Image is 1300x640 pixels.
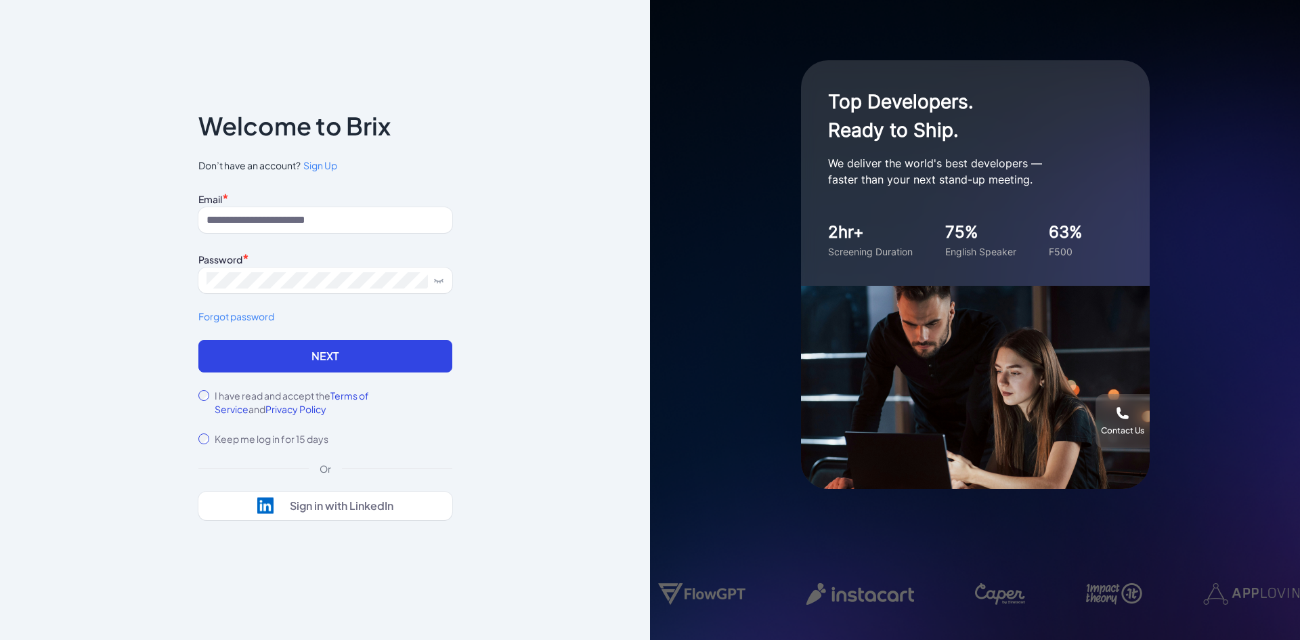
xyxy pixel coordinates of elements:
div: Contact Us [1101,425,1144,436]
div: 63% [1049,220,1083,244]
span: Terms of Service [215,389,369,415]
div: Screening Duration [828,244,913,259]
div: F500 [1049,244,1083,259]
label: Email [198,193,222,205]
button: Sign in with LinkedIn [198,492,452,520]
p: Welcome to Brix [198,115,391,137]
button: Next [198,340,452,372]
label: Password [198,253,242,265]
span: Don’t have an account? [198,158,452,173]
span: Sign Up [303,159,337,171]
h1: Top Developers. Ready to Ship. [828,87,1099,144]
a: Sign Up [301,158,337,173]
div: Or [309,462,342,475]
label: I have read and accept the and [215,389,452,416]
div: 2hr+ [828,220,913,244]
a: Forgot password [198,310,452,324]
button: Contact Us [1096,394,1150,448]
span: Privacy Policy [265,403,326,415]
p: We deliver the world's best developers — faster than your next stand-up meeting. [828,155,1099,188]
div: 75% [945,220,1016,244]
label: Keep me log in for 15 days [215,432,328,446]
div: Sign in with LinkedIn [290,499,393,513]
div: English Speaker [945,244,1016,259]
